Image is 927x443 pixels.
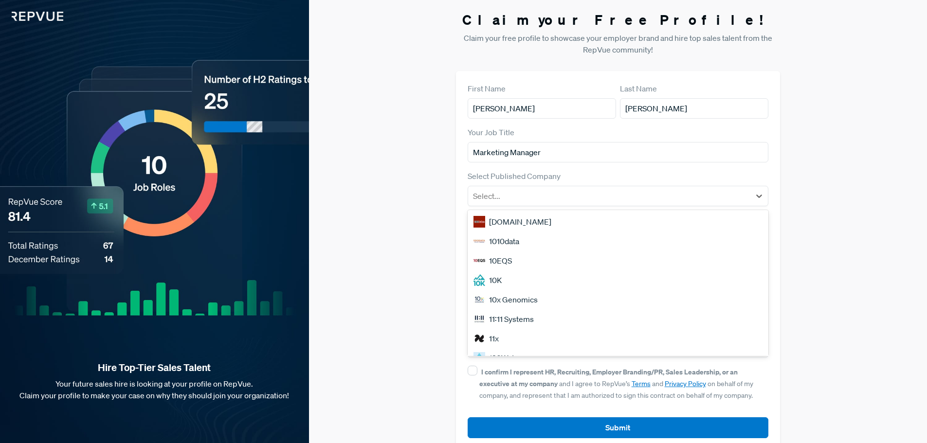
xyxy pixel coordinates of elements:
img: 11x [473,333,485,344]
strong: I confirm I represent HR, Recruiting, Employer Branding/PR, Sales Leadership, or an executive at ... [479,367,738,388]
button: Submit [468,417,769,438]
label: Select Published Company [468,170,561,182]
div: 10EQS [468,251,769,270]
img: 10EQS [473,255,485,266]
span: and I agree to RepVue’s and on behalf of my company, and represent that I am authorized to sign t... [479,368,753,400]
p: Your future sales hire is looking at your profile on RepVue. Claim your profile to make your case... [16,378,293,401]
label: Last Name [620,83,657,94]
div: 1010data [468,231,769,251]
input: Title [468,142,769,162]
h3: Claim your Free Profile! [456,12,781,28]
input: Last Name [620,98,768,119]
div: [DOMAIN_NAME] [468,212,769,231]
p: Claim your free profile to showcase your employer brand and hire top sales talent from the RepVue... [456,32,781,55]
img: 11:11 Systems [473,313,485,325]
div: 10x Genomics [468,290,769,309]
img: 120Water [473,352,485,364]
img: 1000Bulbs.com [473,216,485,228]
img: 10x Genomics [473,294,485,305]
label: Your Job Title [468,126,514,138]
a: Terms [632,379,651,388]
strong: Hire Top-Tier Sales Talent [16,361,293,374]
div: 10K [468,270,769,290]
input: First Name [468,98,616,119]
a: Privacy Policy [665,379,706,388]
div: 11:11 Systems [468,309,769,329]
img: 10K [473,274,485,286]
label: First Name [468,83,506,94]
div: 120Water [468,348,769,368]
div: 11x [468,329,769,348]
img: 1010data [473,235,485,247]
